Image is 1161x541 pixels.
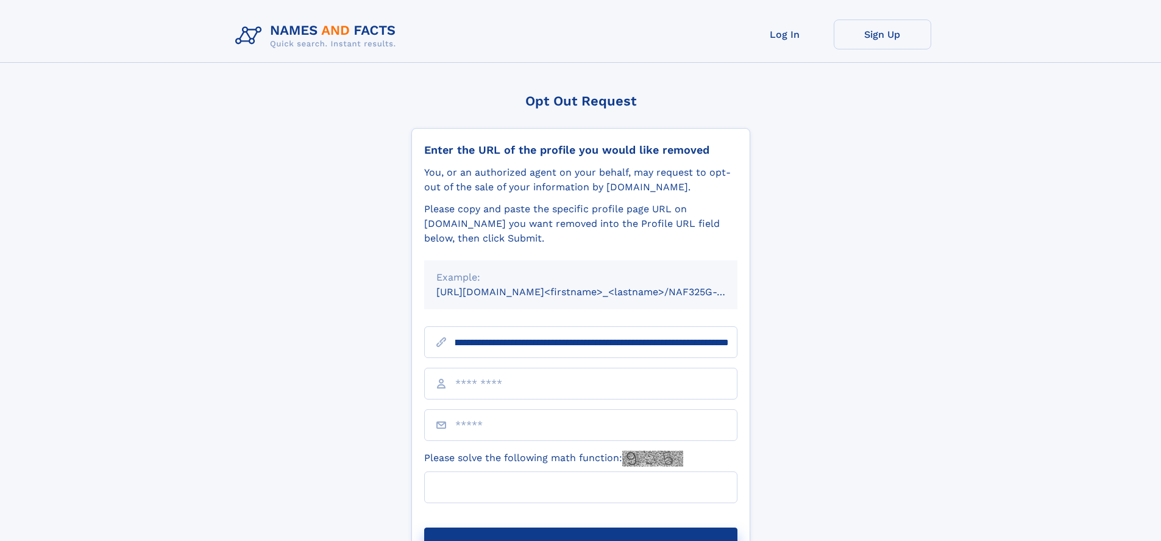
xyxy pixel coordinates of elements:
[424,451,683,467] label: Please solve the following math function:
[736,20,834,49] a: Log In
[230,20,406,52] img: Logo Names and Facts
[424,165,737,195] div: You, or an authorized agent on your behalf, may request to opt-out of the sale of your informatio...
[436,270,725,285] div: Example:
[436,286,761,298] small: [URL][DOMAIN_NAME]<firstname>_<lastname>/NAF325G-xxxxxxxx
[834,20,931,49] a: Sign Up
[411,93,750,109] div: Opt Out Request
[424,202,737,246] div: Please copy and paste the specific profile page URL on [DOMAIN_NAME] you want removed into the Pr...
[424,143,737,157] div: Enter the URL of the profile you would like removed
